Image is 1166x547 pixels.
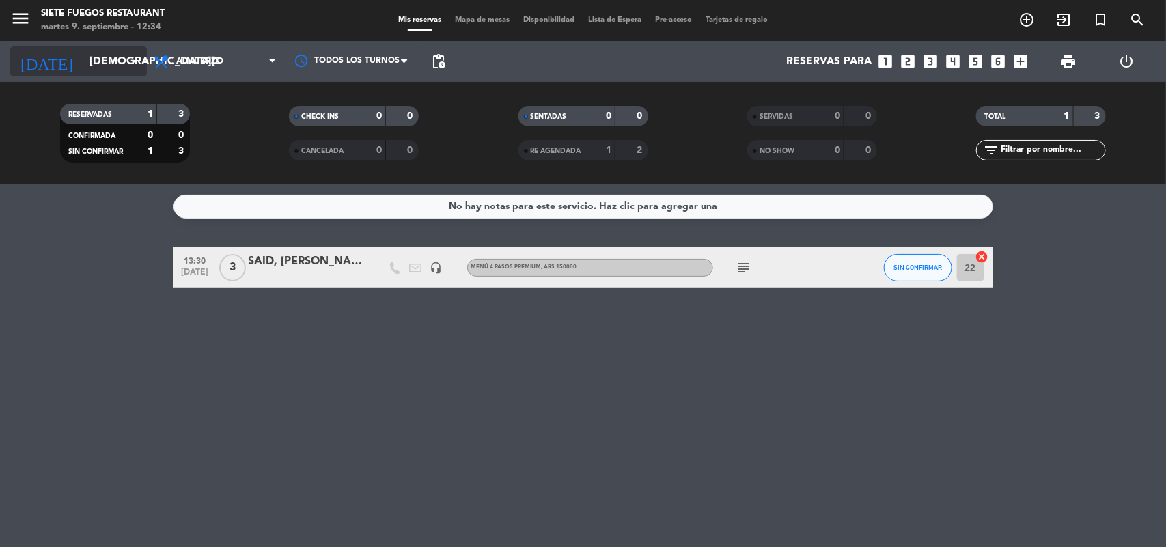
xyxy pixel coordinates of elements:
strong: 0 [408,111,416,121]
strong: 0 [148,130,153,140]
span: Reservas para [787,55,872,68]
span: SIN CONFIRMAR [68,148,123,155]
i: add_box [1012,53,1030,70]
span: RE AGENDADA [531,148,581,154]
span: , ARS 150000 [542,264,577,270]
i: arrow_drop_down [127,53,143,70]
strong: 0 [376,145,382,155]
strong: 0 [376,111,382,121]
span: SERVIDAS [760,113,793,120]
span: CANCELADA [301,148,344,154]
button: menu [10,8,31,33]
span: Menú 4 Pasos Premium [471,264,577,270]
i: looks_two [900,53,917,70]
strong: 1 [148,146,153,156]
span: 13:30 [178,252,212,268]
i: headset_mic [430,262,443,274]
strong: 2 [637,145,645,155]
i: looks_3 [922,53,940,70]
div: Siete Fuegos Restaurant [41,7,165,20]
span: 3 [219,254,246,281]
span: NO SHOW [760,148,794,154]
i: filter_list [983,142,999,158]
i: cancel [975,250,989,264]
i: turned_in_not [1092,12,1109,28]
i: menu [10,8,31,29]
i: looks_6 [990,53,1008,70]
span: CONFIRMADA [68,132,115,139]
strong: 0 [865,145,874,155]
strong: 0 [835,145,840,155]
strong: 0 [865,111,874,121]
span: Mapa de mesas [448,16,516,24]
span: [DATE] [178,268,212,283]
span: Tarjetas de regalo [699,16,775,24]
i: add_circle_outline [1018,12,1035,28]
button: SIN CONFIRMAR [884,254,952,281]
div: No hay notas para este servicio. Haz clic para agregar una [449,199,717,214]
span: Lista de Espera [581,16,648,24]
div: martes 9. septiembre - 12:34 [41,20,165,34]
span: print [1060,53,1077,70]
strong: 1 [606,145,611,155]
strong: 1 [1064,111,1070,121]
strong: 3 [178,146,186,156]
i: [DATE] [10,46,83,76]
strong: 3 [1095,111,1103,121]
span: Disponibilidad [516,16,581,24]
i: power_settings_new [1118,53,1135,70]
input: Filtrar por nombre... [999,143,1105,158]
i: looks_one [877,53,895,70]
i: looks_4 [945,53,962,70]
span: Almuerzo [176,57,223,66]
strong: 3 [178,109,186,119]
span: TOTAL [984,113,1005,120]
strong: 1 [148,109,153,119]
i: search [1129,12,1146,28]
span: CHECK INS [301,113,339,120]
strong: 0 [637,111,645,121]
span: SENTADAS [531,113,567,120]
i: exit_to_app [1055,12,1072,28]
strong: 0 [835,111,840,121]
span: RESERVADAS [68,111,112,118]
span: Mis reservas [391,16,448,24]
strong: 0 [408,145,416,155]
i: looks_5 [967,53,985,70]
div: SAID, [PERSON_NAME] [249,253,365,270]
i: subject [736,260,752,276]
span: pending_actions [430,53,447,70]
span: SIN CONFIRMAR [893,264,942,271]
span: Pre-acceso [648,16,699,24]
strong: 0 [606,111,611,121]
strong: 0 [178,130,186,140]
div: LOG OUT [1098,41,1156,82]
